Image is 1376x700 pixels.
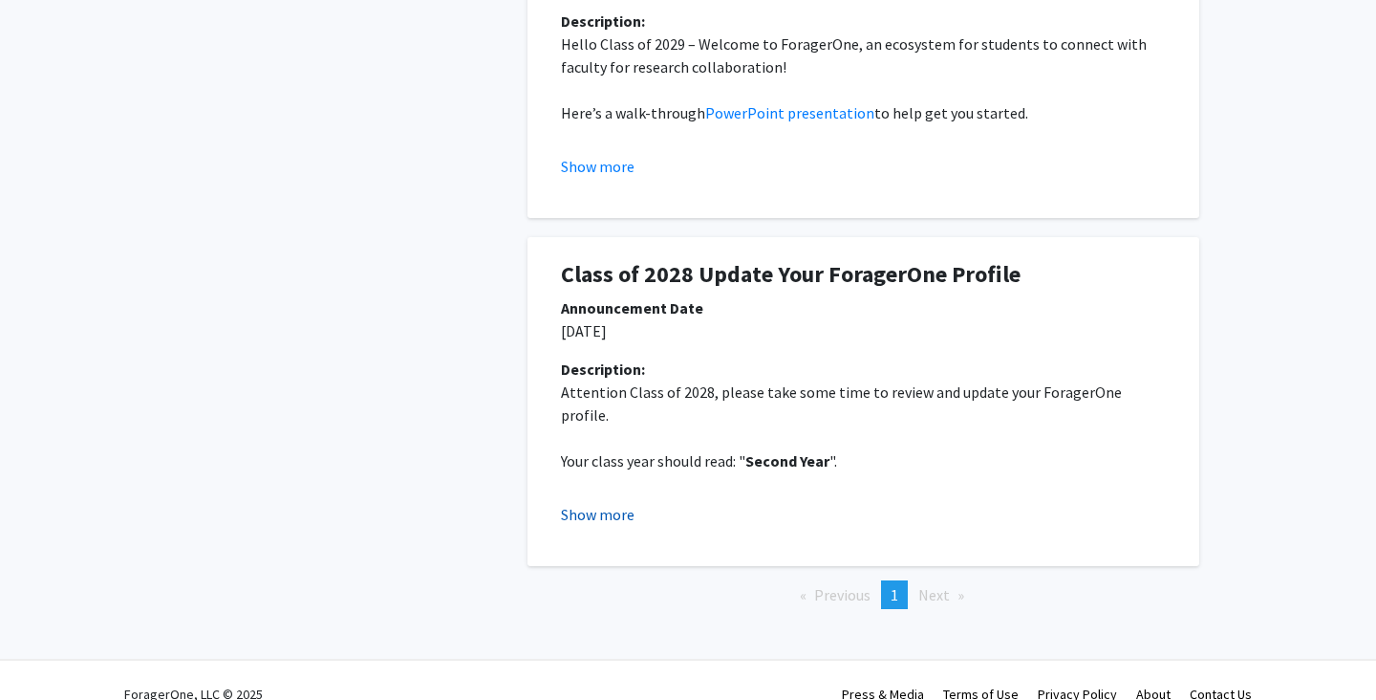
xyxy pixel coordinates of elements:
div: Description: [561,10,1166,33]
span: Next [918,585,950,604]
p: Here’s a walk-through to help get you started. [561,101,1166,124]
p: Hello Class of 2029 – Welcome to ForagerOne, an ecosystem for students to connect with faculty fo... [561,33,1166,78]
div: Description: [561,358,1166,381]
iframe: Chat [14,614,81,686]
p: Attention Class of 2028, please take some time to review and update your ForagerOne profile. [561,381,1166,427]
span: Previous [814,585,871,604]
span: 1 [891,585,898,604]
button: Show more [561,155,634,178]
div: Announcement Date [561,296,1166,319]
a: PowerPoint presentation [705,103,874,122]
button: Show more [561,503,634,526]
h1: Class of 2028 Update Your ForagerOne Profile [561,261,1166,289]
p: Your class year should read: " ". [561,449,1166,472]
p: [DATE] [561,319,1166,342]
ul: Pagination [527,580,1199,609]
strong: Second Year [745,451,829,470]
